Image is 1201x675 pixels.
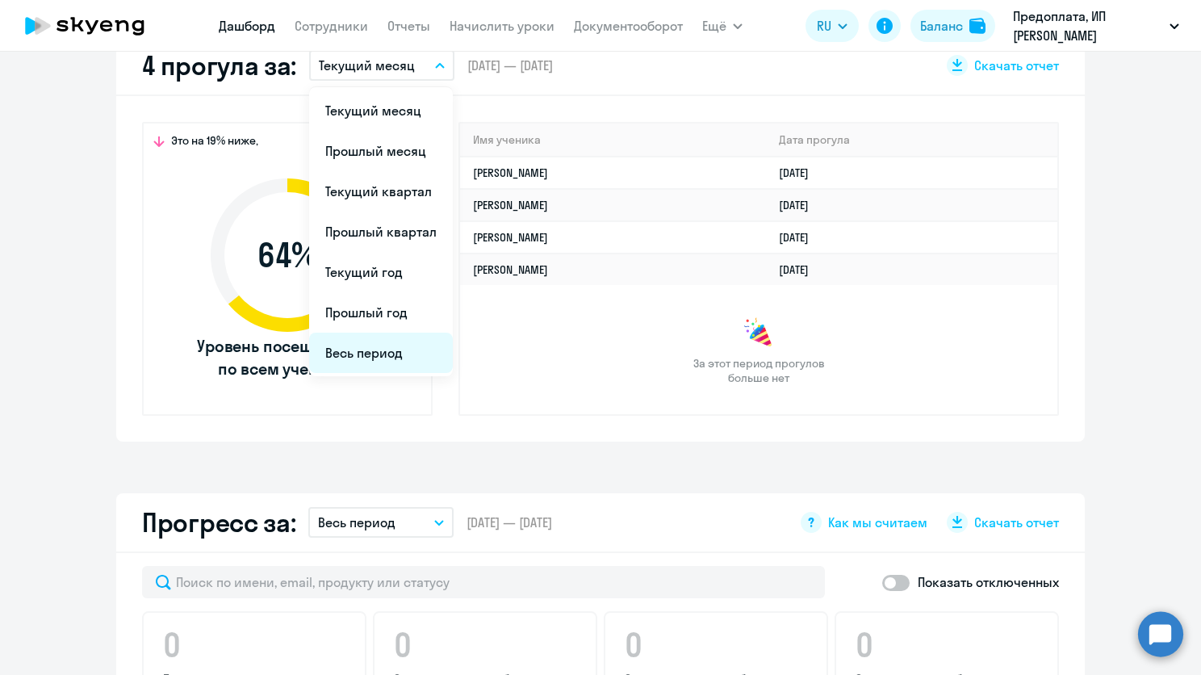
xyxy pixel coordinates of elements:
[910,10,995,42] button: Балансbalance
[702,16,726,36] span: Ещё
[219,18,275,34] a: Дашборд
[309,50,454,81] button: Текущий месяц
[142,506,295,539] h2: Прогресс за:
[473,198,548,212] a: [PERSON_NAME]
[918,572,1059,592] p: Показать отключенных
[467,514,552,531] span: [DATE] — [DATE]
[806,10,859,42] button: RU
[779,198,822,212] a: [DATE]
[318,513,395,532] p: Весь период
[467,57,553,74] span: [DATE] — [DATE]
[974,514,1059,531] span: Скачать отчет
[171,133,258,153] span: Это на 19% ниже,
[779,166,822,180] a: [DATE]
[450,18,554,34] a: Начислить уроки
[473,230,548,245] a: [PERSON_NAME]
[309,87,453,376] ul: Ещё
[142,566,825,598] input: Поиск по имени, email, продукту или статусу
[142,49,296,82] h2: 4 прогула за:
[828,514,927,531] span: Как мы считаем
[779,262,822,277] a: [DATE]
[743,317,775,350] img: congrats
[195,236,380,275] span: 64 %
[387,18,430,34] a: Отчеты
[473,166,548,180] a: [PERSON_NAME]
[766,124,1057,157] th: Дата прогула
[1005,6,1187,45] button: Предоплата, ИП [PERSON_NAME] [PERSON_NAME]
[691,356,826,385] span: За этот период прогулов больше нет
[974,57,1059,74] span: Скачать отчет
[1013,6,1163,45] p: Предоплата, ИП [PERSON_NAME] [PERSON_NAME]
[295,18,368,34] a: Сотрудники
[574,18,683,34] a: Документооборот
[473,262,548,277] a: [PERSON_NAME]
[969,18,985,34] img: balance
[460,124,766,157] th: Имя ученика
[702,10,743,42] button: Ещё
[817,16,831,36] span: RU
[920,16,963,36] div: Баланс
[195,335,380,380] span: Уровень посещаемости по всем ученикам
[779,230,822,245] a: [DATE]
[319,56,415,75] p: Текущий месяц
[308,507,454,538] button: Весь период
